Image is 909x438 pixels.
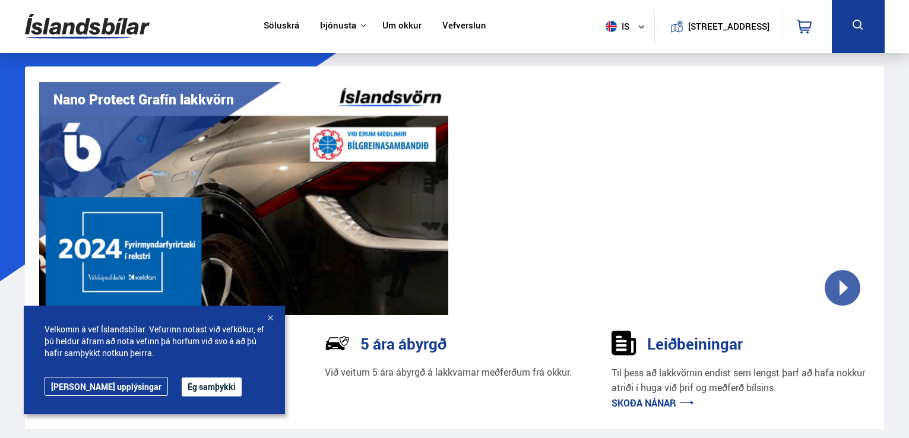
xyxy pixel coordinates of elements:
a: [PERSON_NAME] upplýsingar [45,377,168,396]
p: Við veitum 5 ára ábyrgð á lakkvarnar meðferðum frá okkur. [325,366,572,379]
img: vI42ee_Copy_of_H.png [39,82,449,315]
button: is [601,9,654,44]
a: Um okkur [382,20,422,33]
button: Ég samþykki [182,377,242,396]
h1: Nano Protect Grafín lakkvörn [53,91,234,107]
img: NP-R9RrMhXQFCiaa.svg [325,331,350,356]
span: is [601,21,631,32]
h3: Leiðbeiningar [647,335,743,353]
img: sDldwouBCQTERH5k.svg [612,331,636,356]
a: Skoða nánar [612,396,694,410]
button: [STREET_ADDRESS] [693,21,765,31]
button: Þjónusta [320,20,356,31]
a: Vefverslun [442,20,486,33]
h3: 5 ára ábyrgð [360,335,446,353]
a: Söluskrá [264,20,299,33]
a: [STREET_ADDRESS] [661,9,776,43]
p: Til þess að lakkvörnin endist sem lengst þarf að hafa nokkur atriði í huga við þrif og meðferð bí... [612,366,871,396]
img: svg+xml;base64,PHN2ZyB4bWxucz0iaHR0cDovL3d3dy53My5vcmcvMjAwMC9zdmciIHdpZHRoPSI1MTIiIGhlaWdodD0iNT... [606,21,617,32]
span: Velkomin á vef Íslandsbílar. Vefurinn notast við vefkökur, ef þú heldur áfram að nota vefinn þá h... [45,323,264,359]
img: G0Ugv5HjCgRt.svg [25,7,150,46]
